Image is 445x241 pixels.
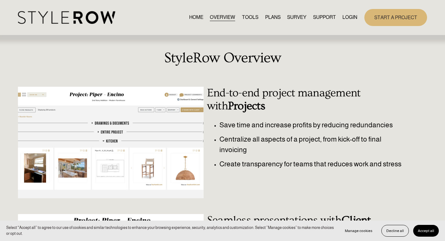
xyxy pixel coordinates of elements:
[345,229,372,233] span: Manage cookies
[242,13,258,22] a: TOOLS
[207,87,410,113] h3: End-to-end project management with
[219,134,410,155] p: Centralize all aspects of a project, from kick-off to final invoicing
[342,13,357,22] a: LOGIN
[313,14,336,21] span: SUPPORT
[210,13,235,22] a: OVERVIEW
[381,225,409,237] button: Decline all
[228,99,265,112] strong: Projects
[287,13,306,22] a: SURVEY
[364,9,427,26] a: START A PROJECT
[386,229,404,233] span: Decline all
[313,13,336,22] a: folder dropdown
[18,50,427,66] h2: StyleRow Overview
[418,229,434,233] span: Accept all
[219,120,410,130] p: Save time and increase profits by reducing redundancies
[340,225,377,237] button: Manage cookies
[265,13,281,22] a: PLANS
[189,13,203,22] a: HOME
[18,11,115,24] img: StyleRow
[413,225,439,237] button: Accept all
[219,159,410,169] p: Create transparency for teams that reduces work and stress
[207,214,410,240] h3: Seamless presentations with
[6,225,334,237] p: Select “Accept all” to agree to our use of cookies and similar technologies to enhance your brows...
